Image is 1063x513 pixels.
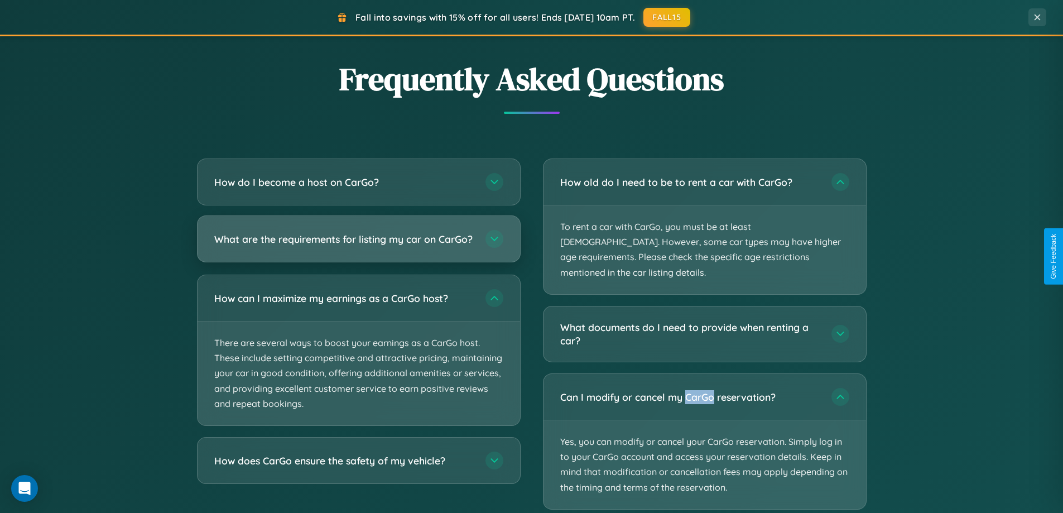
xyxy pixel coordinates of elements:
span: Fall into savings with 15% off for all users! Ends [DATE] 10am PT. [355,12,635,23]
h3: How old do I need to be to rent a car with CarGo? [560,175,820,189]
h3: What are the requirements for listing my car on CarGo? [214,232,474,246]
h3: How do I become a host on CarGo? [214,175,474,189]
div: Open Intercom Messenger [11,475,38,502]
h3: How does CarGo ensure the safety of my vehicle? [214,454,474,468]
p: There are several ways to boost your earnings as a CarGo host. These include setting competitive ... [198,322,520,425]
div: Give Feedback [1050,234,1057,279]
button: FALL15 [643,8,690,27]
h3: What documents do I need to provide when renting a car? [560,320,820,348]
h2: Frequently Asked Questions [197,57,867,100]
h3: Can I modify or cancel my CarGo reservation? [560,390,820,404]
p: Yes, you can modify or cancel your CarGo reservation. Simply log in to your CarGo account and acc... [543,420,866,509]
h3: How can I maximize my earnings as a CarGo host? [214,291,474,305]
p: To rent a car with CarGo, you must be at least [DEMOGRAPHIC_DATA]. However, some car types may ha... [543,205,866,294]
